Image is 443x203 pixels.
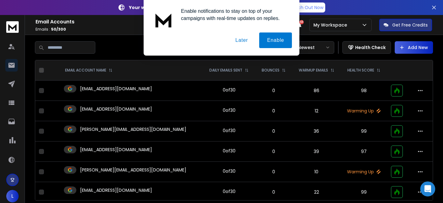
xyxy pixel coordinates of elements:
[227,32,255,48] button: Later
[223,127,236,134] div: 0 of 30
[6,190,19,202] button: L
[292,141,341,162] td: 39
[292,162,341,182] td: 10
[80,187,152,193] p: [EMAIL_ADDRESS][DOMAIN_NAME]
[80,86,152,92] p: [EMAIL_ADDRESS][DOMAIN_NAME]
[65,68,112,73] div: EMAIL ACCOUNT NAME
[262,68,279,73] p: BOUNCES
[80,106,152,112] p: [EMAIL_ADDRESS][DOMAIN_NAME]
[341,81,387,101] td: 98
[259,148,288,155] p: 0
[223,107,236,113] div: 0 of 30
[341,182,387,202] td: 99
[341,141,387,162] td: 97
[176,7,292,22] div: Enable notifications to stay on top of your campaigns with real-time updates on replies.
[223,87,236,93] div: 0 of 30
[345,108,383,114] p: Warming Up
[209,68,242,73] p: DAILY EMAILS SENT
[259,108,288,114] p: 0
[80,146,152,153] p: [EMAIL_ADDRESS][DOMAIN_NAME]
[259,128,288,134] p: 0
[223,148,236,154] div: 0 of 30
[420,181,435,196] div: Open Intercom Messenger
[347,68,374,73] p: HEALTH SCORE
[341,121,387,141] td: 99
[151,7,176,32] img: notification icon
[80,167,186,173] p: [PERSON_NAME][EMAIL_ADDRESS][DOMAIN_NAME]
[292,101,341,121] td: 12
[223,188,236,195] div: 0 of 30
[259,189,288,195] p: 0
[80,126,186,132] p: [PERSON_NAME][EMAIL_ADDRESS][DOMAIN_NAME]
[223,168,236,174] div: 0 of 30
[259,87,288,94] p: 0
[259,32,292,48] button: Enable
[299,68,328,73] p: WARMUP EMAILS
[259,169,288,175] p: 0
[292,182,341,202] td: 22
[292,121,341,141] td: 36
[345,169,383,175] p: Warming Up
[292,81,341,101] td: 86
